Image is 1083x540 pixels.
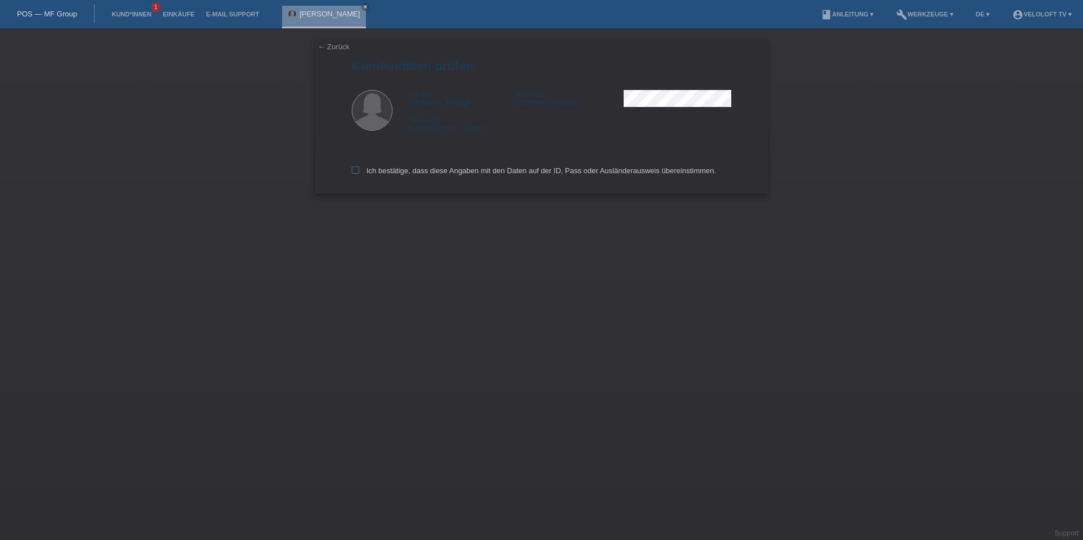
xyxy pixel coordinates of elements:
[318,42,349,51] a: ← Zurück
[408,91,433,98] span: Vorname
[361,3,369,11] a: close
[1012,9,1024,20] i: account_circle
[408,90,516,107] div: [PERSON_NAME]
[201,11,265,18] a: E-Mail Support
[896,9,907,20] i: build
[352,166,716,175] label: Ich bestätige, dass diese Angaben mit den Daten auf der ID, Pass oder Ausländerausweis übereinsti...
[157,11,200,18] a: Einkäufe
[516,90,624,107] div: [PERSON_NAME]
[821,9,832,20] i: book
[352,59,731,73] h1: Kundendaten prüfen
[890,11,959,18] a: buildWerkzeuge ▾
[106,11,157,18] a: Kund*innen
[970,11,995,18] a: DE ▾
[17,10,77,18] a: POS — MF Group
[151,3,160,12] span: 1
[300,10,360,18] a: [PERSON_NAME]
[363,4,368,10] i: close
[815,11,879,18] a: bookAnleitung ▾
[408,117,440,123] span: Nationalität
[516,91,546,98] span: Nachname
[408,115,516,132] div: [GEOGRAPHIC_DATA]
[1055,529,1078,537] a: Support
[1007,11,1077,18] a: account_circleVeloLoft TV ▾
